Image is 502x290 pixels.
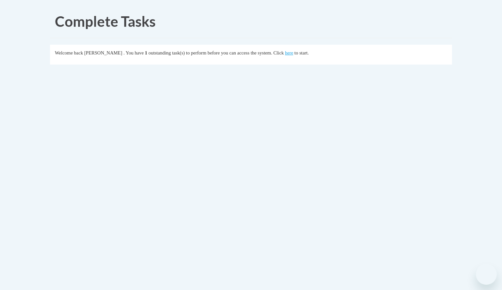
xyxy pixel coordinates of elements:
[476,264,497,285] iframe: Button to launch messaging window
[124,50,144,55] span: . You have
[148,50,284,55] span: outstanding task(s) to perform before you can access the system. Click
[55,50,83,55] span: Welcome back
[145,50,147,55] span: 1
[55,13,156,30] span: Complete Tasks
[294,50,309,55] span: to start.
[84,50,122,55] span: [PERSON_NAME]
[285,50,293,55] a: here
